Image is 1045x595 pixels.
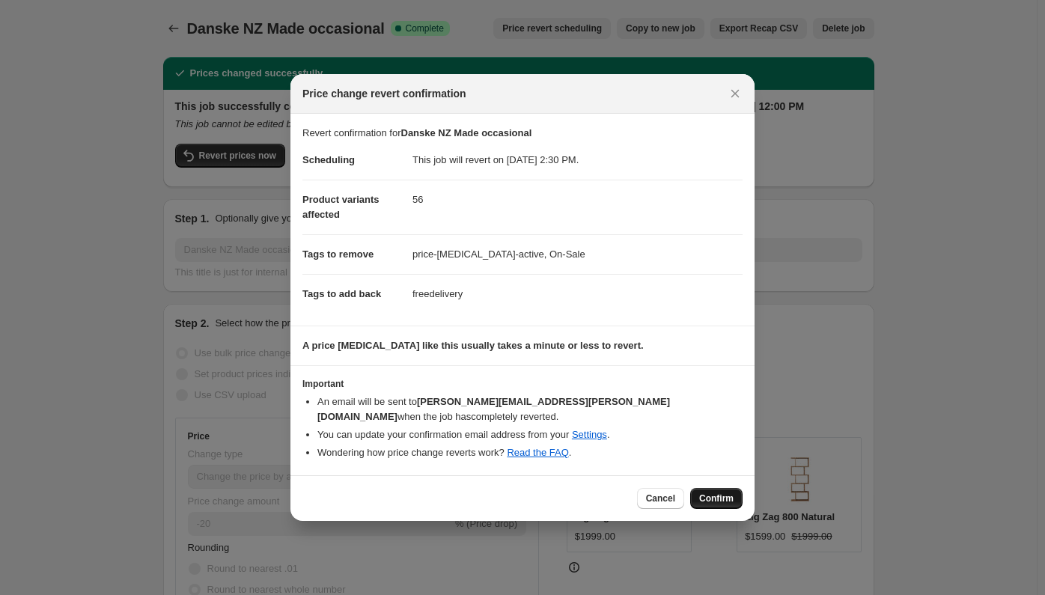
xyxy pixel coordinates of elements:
dd: price-[MEDICAL_DATA]-active, On-Sale [412,234,743,274]
span: Confirm [699,492,734,504]
li: You can update your confirmation email address from your . [317,427,743,442]
p: Revert confirmation for [302,126,743,141]
button: Confirm [690,488,743,509]
span: Tags to add back [302,288,381,299]
li: An email will be sent to when the job has completely reverted . [317,394,743,424]
span: Price change revert confirmation [302,86,466,101]
span: Tags to remove [302,248,374,260]
b: A price [MEDICAL_DATA] like this usually takes a minute or less to revert. [302,340,644,351]
span: Scheduling [302,154,355,165]
b: [PERSON_NAME][EMAIL_ADDRESS][PERSON_NAME][DOMAIN_NAME] [317,396,670,422]
li: Wondering how price change reverts work? . [317,445,743,460]
dd: This job will revert on [DATE] 2:30 PM. [412,141,743,180]
button: Close [725,83,746,104]
span: Cancel [646,492,675,504]
button: Cancel [637,488,684,509]
a: Settings [572,429,607,440]
span: Product variants affected [302,194,380,220]
b: Danske NZ Made occasional [401,127,532,138]
a: Read the FAQ [507,447,568,458]
h3: Important [302,378,743,390]
dd: freedelivery [412,274,743,314]
dd: 56 [412,180,743,219]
